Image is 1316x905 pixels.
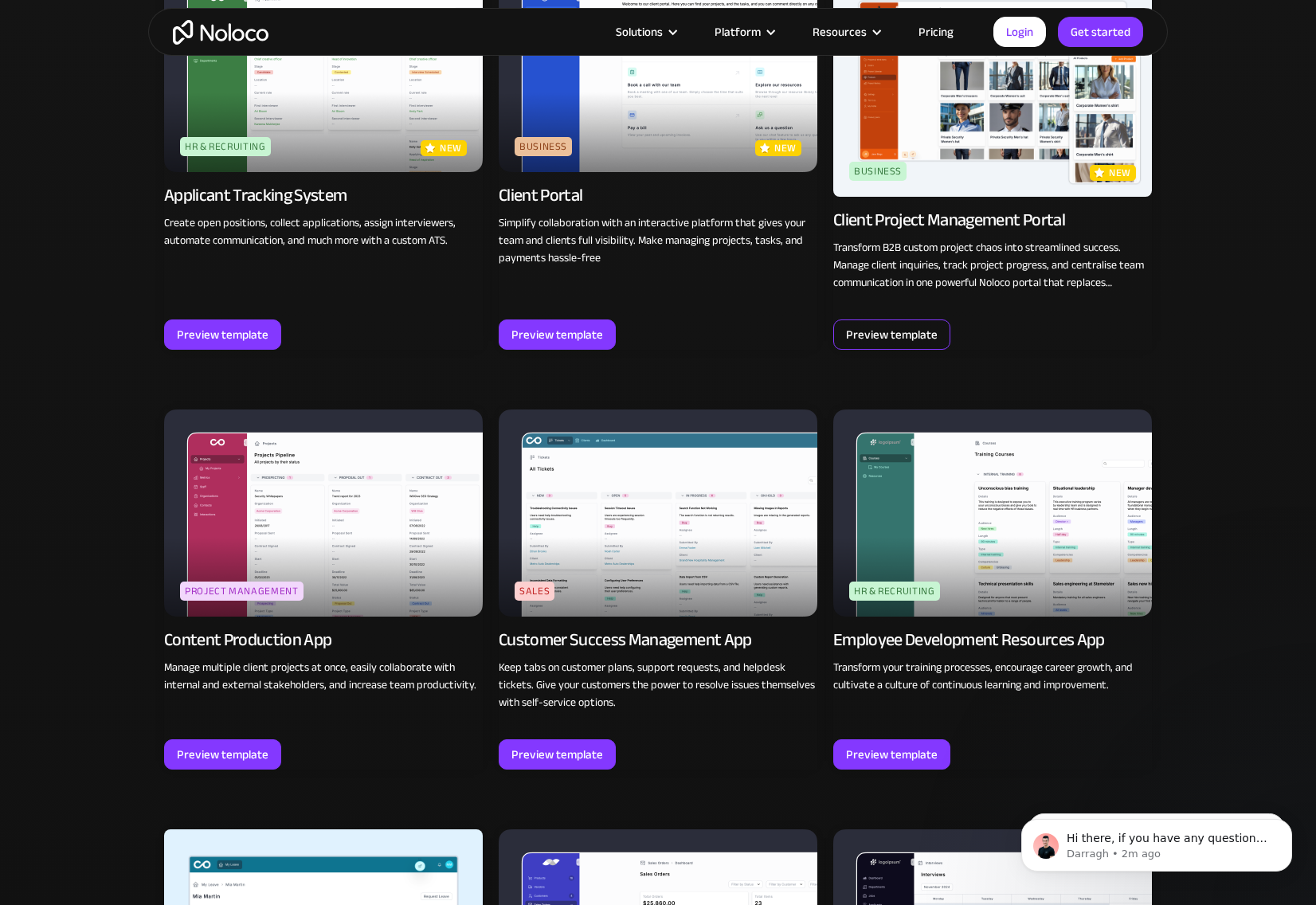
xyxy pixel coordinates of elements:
div: Platform [695,22,793,42]
p: Transform B2B custom project chaos into streamlined success. Manage client inquiries, track proje... [833,239,1152,292]
a: Pricing [899,22,973,42]
div: Resources [813,22,867,42]
a: HR & RecruitingEmployee Development Resources AppTransform your training processes, encourage car... [833,409,1152,770]
div: Content Production App [164,629,331,651]
div: Business [515,137,572,156]
div: HR & Recruiting [849,582,940,601]
p: new [1109,165,1131,181]
div: Preview template [511,324,603,345]
p: Keep tabs on customer plans, support requests, and helpdesk tickets. Give your customers the powe... [499,659,817,711]
div: Solutions [596,22,695,42]
div: Client Project Management Portal [833,209,1065,231]
p: Create open positions, collect applications, assign interviewers, automate communication, and muc... [164,214,483,249]
div: Client Portal [499,184,582,206]
div: Sales [515,582,554,601]
a: Project ManagementContent Production AppManage multiple client projects at once, easily collabora... [164,409,483,770]
a: SalesCustomer Success Management AppKeep tabs on customer plans, support requests, and helpdesk t... [499,409,817,770]
div: Preview template [846,744,938,765]
div: Platform [715,22,761,42]
div: Business [849,162,907,181]
div: Applicant Tracking System [164,184,347,206]
a: Login [993,17,1046,47]
div: HR & Recruiting [180,137,271,156]
iframe: Intercom notifications message [997,786,1316,897]
div: Solutions [616,22,663,42]
div: Preview template [846,324,938,345]
a: Get started [1058,17,1143,47]
p: new [440,140,462,156]
p: Simplify collaboration with an interactive platform that gives your team and clients full visibil... [499,214,817,267]
div: Employee Development Resources App [833,629,1105,651]
div: Preview template [511,744,603,765]
a: home [173,20,268,45]
div: Project Management [180,582,304,601]
p: new [774,140,797,156]
p: Transform your training processes, encourage career growth, and cultivate a culture of continuous... [833,659,1152,694]
div: Preview template [177,324,268,345]
p: Manage multiple client projects at once, easily collaborate with internal and external stakeholde... [164,659,483,694]
div: Customer Success Management App [499,629,752,651]
div: Resources [793,22,899,42]
div: Preview template [177,744,268,765]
